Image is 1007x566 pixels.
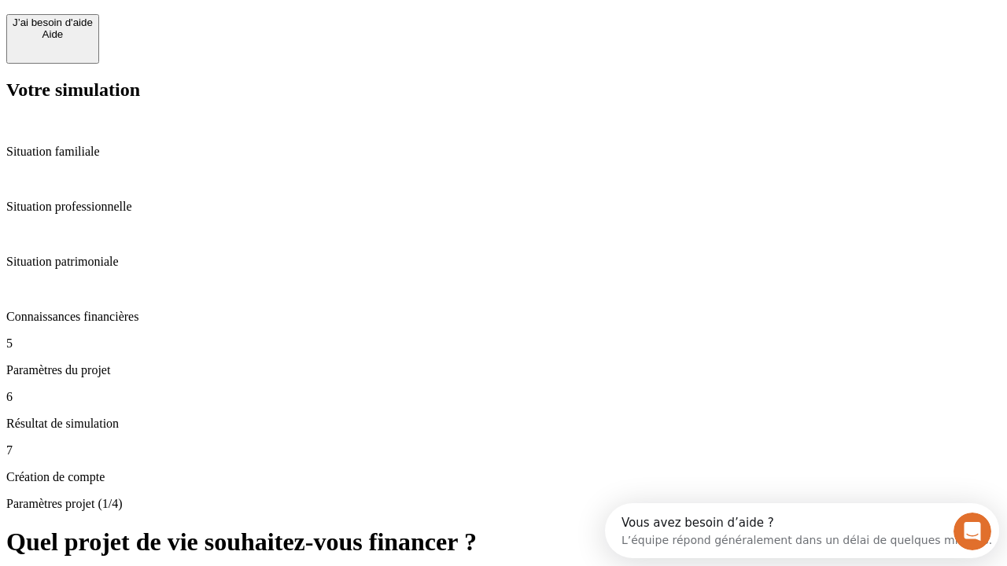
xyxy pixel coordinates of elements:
[6,527,1001,557] h1: Quel projet de vie souhaitez-vous financer ?
[6,443,1001,458] p: 7
[6,14,99,64] button: J’ai besoin d'aideAide
[13,28,93,40] div: Aide
[6,363,1001,377] p: Paramètres du projet
[17,13,387,26] div: Vous avez besoin d’aide ?
[17,26,387,42] div: L’équipe répond généralement dans un délai de quelques minutes.
[954,513,991,550] iframe: Intercom live chat
[6,310,1001,324] p: Connaissances financières
[6,390,1001,404] p: 6
[6,470,1001,484] p: Création de compte
[6,145,1001,159] p: Situation familiale
[605,503,999,558] iframe: Intercom live chat discovery launcher
[6,255,1001,269] p: Situation patrimoniale
[6,200,1001,214] p: Situation professionnelle
[13,17,93,28] div: J’ai besoin d'aide
[6,497,1001,511] p: Paramètres projet (1/4)
[6,417,1001,431] p: Résultat de simulation
[6,6,433,50] div: Ouvrir le Messenger Intercom
[6,336,1001,351] p: 5
[6,79,1001,101] h2: Votre simulation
